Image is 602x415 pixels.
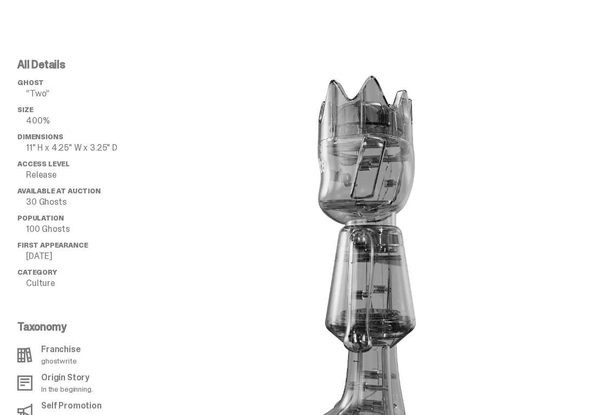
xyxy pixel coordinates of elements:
p: ghostwrite [41,357,81,365]
span: Available at Auction [17,186,101,196]
p: 11" H x 4.25" W x 3.25" D [26,144,157,152]
span: Access Level [17,159,70,168]
p: Release [26,171,157,179]
span: Population [17,213,63,223]
p: All Details [17,59,157,70]
p: Franchise [41,345,81,354]
p: Self Promotion [41,401,150,410]
p: 400% [26,116,157,125]
p: Culture [26,279,157,288]
span: Size [17,105,33,114]
p: In the beginning. [41,385,93,393]
span: Dimensions [17,132,63,141]
span: Category [17,268,57,277]
p: 30 Ghosts [26,198,157,206]
p: Taxonomy [17,321,150,332]
p: “Two” [26,89,157,98]
span: First Appearance [17,241,88,250]
p: Origin Story [41,373,93,382]
span: ghost [17,78,44,87]
p: [DATE] [26,252,157,261]
p: 100 Ghosts [26,225,157,234]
